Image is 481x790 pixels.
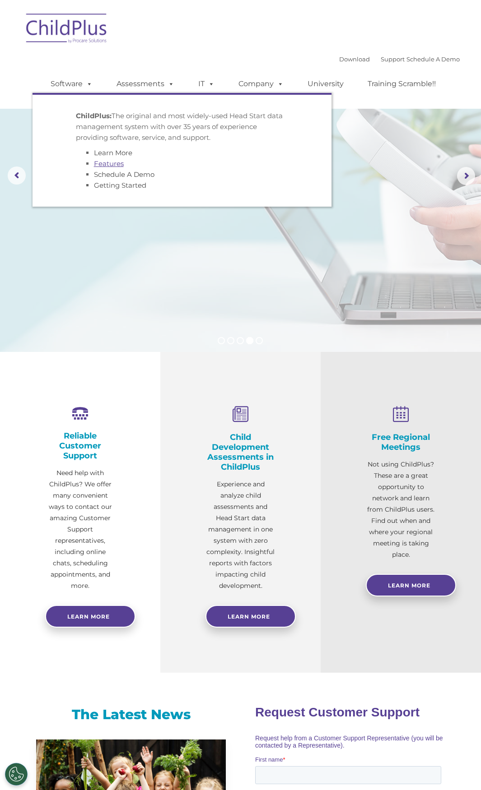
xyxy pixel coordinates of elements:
[205,605,296,628] a: Learn More
[45,431,115,461] h4: Reliable Customer Support
[381,55,405,63] a: Support
[366,459,436,560] p: Not using ChildPlus? These are a great opportunity to network and learn from ChildPlus users. Fin...
[229,75,293,93] a: Company
[94,181,146,189] a: Getting Started
[5,763,28,785] button: Cookies Settings
[67,613,110,620] span: Learn more
[45,467,115,591] p: Need help with ChildPlus? We offer many convenient ways to contact our amazing Customer Support r...
[94,159,124,168] a: Features
[366,574,456,596] a: Learn More
[94,148,132,157] a: Learn More
[205,432,276,472] h4: Child Development Assessments in ChildPlus
[76,111,112,120] strong: ChildPlus:
[107,75,183,93] a: Assessments
[45,605,135,628] a: Learn more
[189,75,224,93] a: IT
[339,55,370,63] a: Download
[299,75,353,93] a: University
[76,111,288,143] p: The original and most widely-used Head Start data management system with over 35 years of experie...
[94,170,154,179] a: Schedule A Demo
[42,75,102,93] a: Software
[36,706,226,724] h3: The Latest News
[406,55,460,63] a: Schedule A Demo
[366,432,436,452] h4: Free Regional Meetings
[339,55,460,63] font: |
[388,582,430,589] span: Learn More
[205,479,276,591] p: Experience and analyze child assessments and Head Start data management in one system with zero c...
[22,7,112,52] img: ChildPlus by Procare Solutions
[359,75,445,93] a: Training Scramble!!
[228,613,270,620] span: Learn More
